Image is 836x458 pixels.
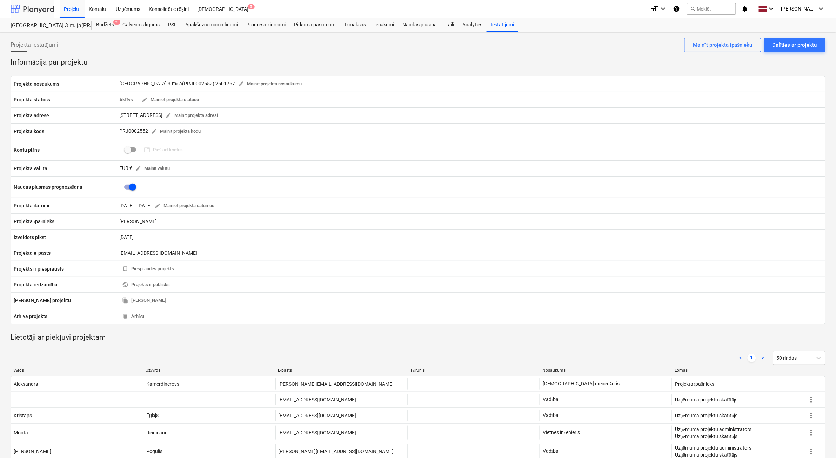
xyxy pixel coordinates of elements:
div: Kamerdinerovs [146,381,179,387]
a: Next page [759,354,767,362]
div: Tālrunis [410,368,537,373]
p: Aktīvs [119,96,133,103]
span: 9+ [113,20,120,25]
div: E-pasts [278,368,404,373]
button: Piespraudes projekts [119,264,177,274]
span: Piespraudes projekts [122,265,174,273]
div: Izmaksas [341,18,370,32]
span: more_vert [807,411,816,420]
span: Projekts ir publisks [122,281,170,289]
a: Budžets9+ [92,18,118,32]
div: Nosaukums [543,368,669,373]
p: Naudas plūsmas prognozēšana [14,184,82,191]
a: Ienākumi [370,18,399,32]
button: Mainīt projekta kodu [148,126,204,137]
p: Projekts ir piesprausts [14,265,64,272]
div: [STREET_ADDRESS] [119,110,221,121]
a: Iestatījumi [487,18,518,32]
span: Projekta iestatījumi [11,41,58,49]
span: file_copy [122,297,128,304]
button: Meklēt [687,3,736,15]
i: format_size [650,5,659,13]
i: notifications [742,5,749,13]
div: Aleksandrs [14,381,38,387]
a: Apakšuzņēmuma līgumi [181,18,242,32]
div: [EMAIL_ADDRESS][DOMAIN_NAME] [279,430,356,436]
div: Galvenais līgums [118,18,164,32]
button: Mainīt projekta nosaukumu [235,79,305,89]
button: Mainīt projekta īpašnieku [684,38,761,52]
span: Vietnes inženieris [543,430,580,436]
p: Uzņēmuma projektu skatītājs [675,412,737,419]
p: Projekta īpašnieks [14,218,54,225]
p: Projekta adrese [14,112,49,119]
span: Mainīt projekta kodu [151,127,201,135]
p: Projekta valūta [14,165,47,172]
a: Progresa ziņojumi [242,18,290,32]
span: edit [165,112,172,119]
div: Kristaps [14,413,32,418]
a: Faili [441,18,458,32]
span: Mainiet projekta datumus [154,202,214,210]
span: [DEMOGRAPHIC_DATA] menedžeris [543,381,620,387]
p: Uzņēmuma projektu skatītājs [675,433,751,440]
p: Projekta īpašnieks [675,380,714,387]
div: [PERSON_NAME][EMAIL_ADDRESS][DOMAIN_NAME] [279,381,394,387]
span: edit [238,81,244,87]
button: Projekts ir publisks [119,279,173,290]
span: more_vert [807,396,816,404]
p: [PERSON_NAME] projektu [14,297,71,304]
p: Uzņēmuma projektu administrators [675,426,751,433]
div: Lomas [675,368,802,373]
div: [DATE] [116,232,825,243]
span: Mainiet projekta statusu [141,96,199,104]
p: Projekta statuss [14,96,50,103]
span: edit [154,203,161,209]
a: Pirkuma pasūtījumi [290,18,341,32]
a: PSF [164,18,181,32]
span: Vadība [543,412,559,418]
span: Mainīt valūtu [135,165,170,173]
p: Izveidots plkst [14,234,46,241]
button: Arhīvu [119,311,147,322]
p: Projekta redzamība [14,281,58,288]
i: Zināšanu pamats [673,5,680,13]
i: keyboard_arrow_down [817,5,825,13]
div: [GEOGRAPHIC_DATA] 3.māja(PRJ0002552) 2601767 [119,79,305,89]
span: edit [151,128,157,134]
div: Dalīties ar projektu [773,40,817,49]
button: Mainiet projekta statusu [139,94,202,105]
div: Vārds [13,368,140,373]
button: Mainiet projekta datumus [152,200,217,211]
span: delete [122,313,128,319]
a: Naudas plūsma [399,18,441,32]
div: Mainīt projekta īpašnieku [693,40,753,49]
div: Monta [14,430,28,436]
span: [PERSON_NAME] [781,6,816,12]
span: Vadība [543,397,559,403]
a: Page 1 is your current page [748,354,756,362]
p: Uzņēmuma projektu skatītājs [675,396,737,403]
iframe: Chat Widget [801,424,836,458]
span: Mainīt projekta nosaukumu [238,80,302,88]
a: Analytics [458,18,487,32]
button: Mainīt projekta adresi [162,110,221,121]
span: Vadība [543,448,559,454]
p: Projekta kods [14,128,44,135]
a: Previous page [736,354,745,362]
i: keyboard_arrow_down [659,5,667,13]
div: [EMAIL_ADDRESS][DOMAIN_NAME] [116,247,825,259]
div: PRJ0002552 [119,126,204,137]
div: [PERSON_NAME][EMAIL_ADDRESS][DOMAIN_NAME] [279,449,394,454]
button: [PERSON_NAME] [119,295,169,306]
span: 5 [248,4,255,9]
div: [EMAIL_ADDRESS][DOMAIN_NAME] [279,413,356,418]
i: keyboard_arrow_down [767,5,776,13]
span: public [122,281,128,288]
span: edit [141,97,148,103]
